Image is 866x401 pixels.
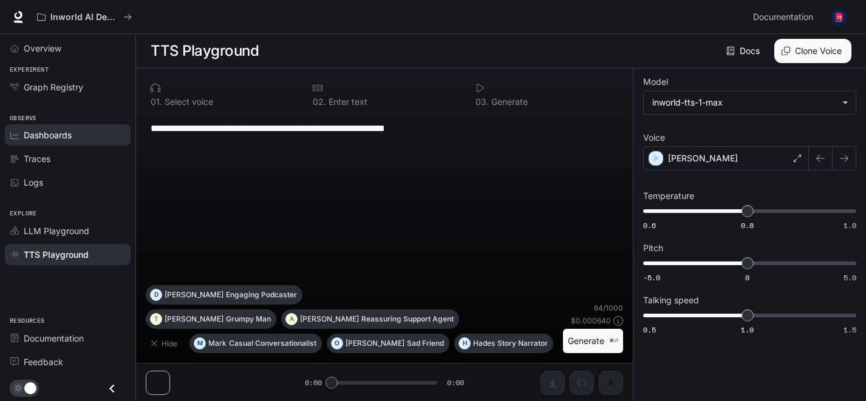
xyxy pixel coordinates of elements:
button: D[PERSON_NAME]Engaging Podcaster [146,285,302,305]
p: Inworld AI Demos [50,12,118,22]
p: 0 2 . [313,98,326,106]
p: Sad Friend [407,340,444,347]
span: 1.0 [844,220,856,231]
p: Hades [473,340,495,347]
span: 0 [745,272,749,283]
div: O [332,334,343,353]
div: inworld-tts-1-max [644,91,856,114]
button: User avatar [827,5,851,29]
span: Dark mode toggle [24,381,36,394]
span: 1.0 [741,325,754,335]
p: $ 0.000640 [571,315,611,326]
div: M [194,334,205,353]
a: Overview [5,38,131,59]
p: ⌘⏎ [609,337,618,345]
a: Documentation [5,328,131,349]
div: D [151,285,162,305]
span: Graph Registry [24,81,83,93]
button: MMarkCasual Conversationalist [189,334,322,353]
span: Documentation [24,332,84,345]
button: All workspaces [32,5,137,29]
a: TTS Playground [5,244,131,265]
div: T [151,309,162,329]
p: [PERSON_NAME] [668,152,738,164]
a: Feedback [5,351,131,372]
a: Graph Registry [5,76,131,98]
button: Hide [146,334,185,353]
p: Voice [643,133,665,142]
span: -5.0 [643,272,660,283]
div: inworld-tts-1-max [652,96,836,109]
span: Dashboards [24,129,72,141]
a: Logs [5,172,131,193]
button: T[PERSON_NAME]Grumpy Man [146,309,276,329]
p: Model [643,78,668,86]
p: Engaging Podcaster [226,291,297,298]
p: Enter text [326,98,367,106]
p: Story Narrator [497,340,548,347]
p: Select voice [162,98,213,106]
p: [PERSON_NAME] [300,315,359,323]
p: Generate [489,98,528,106]
span: LLM Playground [24,224,89,237]
p: 0 1 . [151,98,162,106]
button: O[PERSON_NAME]Sad Friend [327,334,449,353]
span: Overview [24,42,61,55]
img: User avatar [831,8,848,25]
p: Temperature [643,192,694,200]
a: Docs [724,39,765,63]
p: [PERSON_NAME] [165,291,223,298]
a: Documentation [748,5,822,29]
div: H [459,334,470,353]
span: 0.8 [741,220,754,231]
span: Traces [24,152,50,165]
span: Documentation [753,10,813,25]
span: 0.5 [643,325,656,335]
span: Feedback [24,356,63,368]
p: 64 / 1000 [594,303,623,313]
button: HHadesStory Narrator [454,334,553,353]
h1: TTS Playground [151,39,259,63]
p: Pitch [643,244,663,252]
p: 0 3 . [476,98,489,106]
p: Grumpy Man [226,315,271,323]
p: Mark [208,340,227,347]
button: A[PERSON_NAME]Reassuring Support Agent [281,309,459,329]
button: Generate⌘⏎ [563,329,623,354]
span: Logs [24,176,43,189]
p: [PERSON_NAME] [346,340,404,347]
span: TTS Playground [24,248,89,261]
span: 1.5 [844,325,856,335]
button: Clone Voice [774,39,851,63]
p: [PERSON_NAME] [165,315,223,323]
p: Talking speed [643,296,699,305]
span: 5.0 [844,272,856,283]
a: LLM Playground [5,220,131,241]
p: Casual Conversationalist [229,340,316,347]
p: Reassuring Support Agent [361,315,454,323]
a: Traces [5,148,131,169]
button: Close drawer [98,376,126,401]
a: Dashboards [5,124,131,146]
div: A [286,309,297,329]
span: 0.6 [643,220,656,231]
